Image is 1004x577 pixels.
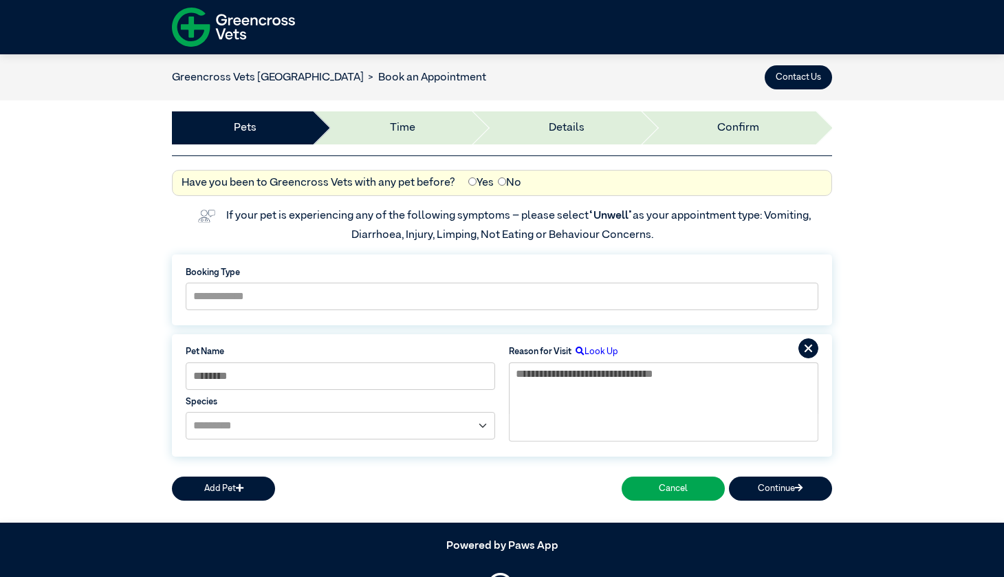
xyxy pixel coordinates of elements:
button: Add Pet [172,477,275,501]
a: Greencross Vets [GEOGRAPHIC_DATA] [172,72,364,83]
button: Continue [729,477,832,501]
label: Pet Name [186,345,495,358]
label: Reason for Visit [509,345,571,358]
li: Book an Appointment [364,69,486,86]
label: Yes [468,175,494,191]
button: Cancel [622,477,725,501]
label: Species [186,395,495,409]
label: If your pet is experiencing any of the following symptoms – please select as your appointment typ... [226,210,813,241]
label: No [498,175,521,191]
img: f-logo [172,3,295,51]
label: Booking Type [186,266,818,279]
input: Yes [468,177,477,186]
span: “Unwell” [589,210,633,221]
label: Have you been to Greencross Vets with any pet before? [182,175,455,191]
input: No [498,177,506,186]
button: Contact Us [765,65,832,89]
label: Look Up [571,345,618,358]
nav: breadcrumb [172,69,486,86]
img: vet [193,205,219,227]
h5: Powered by Paws App [172,540,832,553]
a: Pets [234,120,257,136]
